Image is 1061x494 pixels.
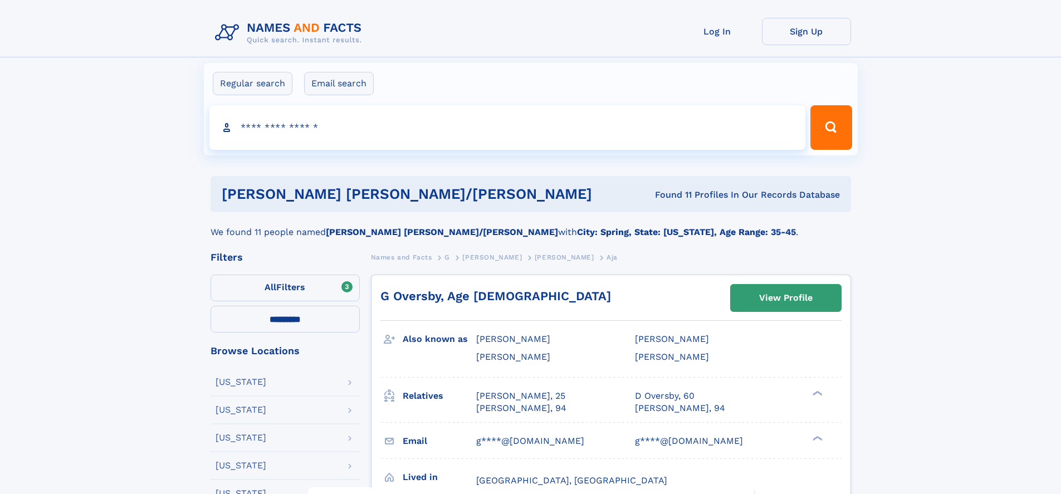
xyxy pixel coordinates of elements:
[810,389,823,397] div: ❯
[731,285,841,311] a: View Profile
[216,405,266,414] div: [US_STATE]
[211,18,371,48] img: Logo Names and Facts
[476,390,565,402] a: [PERSON_NAME], 25
[635,402,725,414] a: [PERSON_NAME], 94
[265,282,276,292] span: All
[222,187,624,201] h1: [PERSON_NAME] [PERSON_NAME]/[PERSON_NAME]
[444,250,450,264] a: G
[211,346,360,356] div: Browse Locations
[673,18,762,45] a: Log In
[607,253,618,261] span: Aja
[535,250,594,264] a: [PERSON_NAME]
[476,334,550,344] span: [PERSON_NAME]
[535,253,594,261] span: [PERSON_NAME]
[403,330,476,349] h3: Also known as
[810,434,823,442] div: ❯
[810,105,852,150] button: Search Button
[211,275,360,301] label: Filters
[577,227,796,237] b: City: Spring, State: [US_STATE], Age Range: 35-45
[209,105,806,150] input: search input
[380,289,611,303] a: G Oversby, Age [DEMOGRAPHIC_DATA]
[216,433,266,442] div: [US_STATE]
[304,72,374,95] label: Email search
[211,252,360,262] div: Filters
[216,378,266,387] div: [US_STATE]
[462,253,522,261] span: [PERSON_NAME]
[462,250,522,264] a: [PERSON_NAME]
[623,189,840,201] div: Found 11 Profiles In Our Records Database
[635,334,709,344] span: [PERSON_NAME]
[476,351,550,362] span: [PERSON_NAME]
[403,468,476,487] h3: Lived in
[216,461,266,470] div: [US_STATE]
[403,387,476,405] h3: Relatives
[476,475,667,486] span: [GEOGRAPHIC_DATA], [GEOGRAPHIC_DATA]
[444,253,450,261] span: G
[371,250,432,264] a: Names and Facts
[476,402,566,414] a: [PERSON_NAME], 94
[762,18,851,45] a: Sign Up
[759,285,813,311] div: View Profile
[213,72,292,95] label: Regular search
[635,390,695,402] a: D Oversby, 60
[403,432,476,451] h3: Email
[635,351,709,362] span: [PERSON_NAME]
[326,227,558,237] b: [PERSON_NAME] [PERSON_NAME]/[PERSON_NAME]
[211,212,851,239] div: We found 11 people named with .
